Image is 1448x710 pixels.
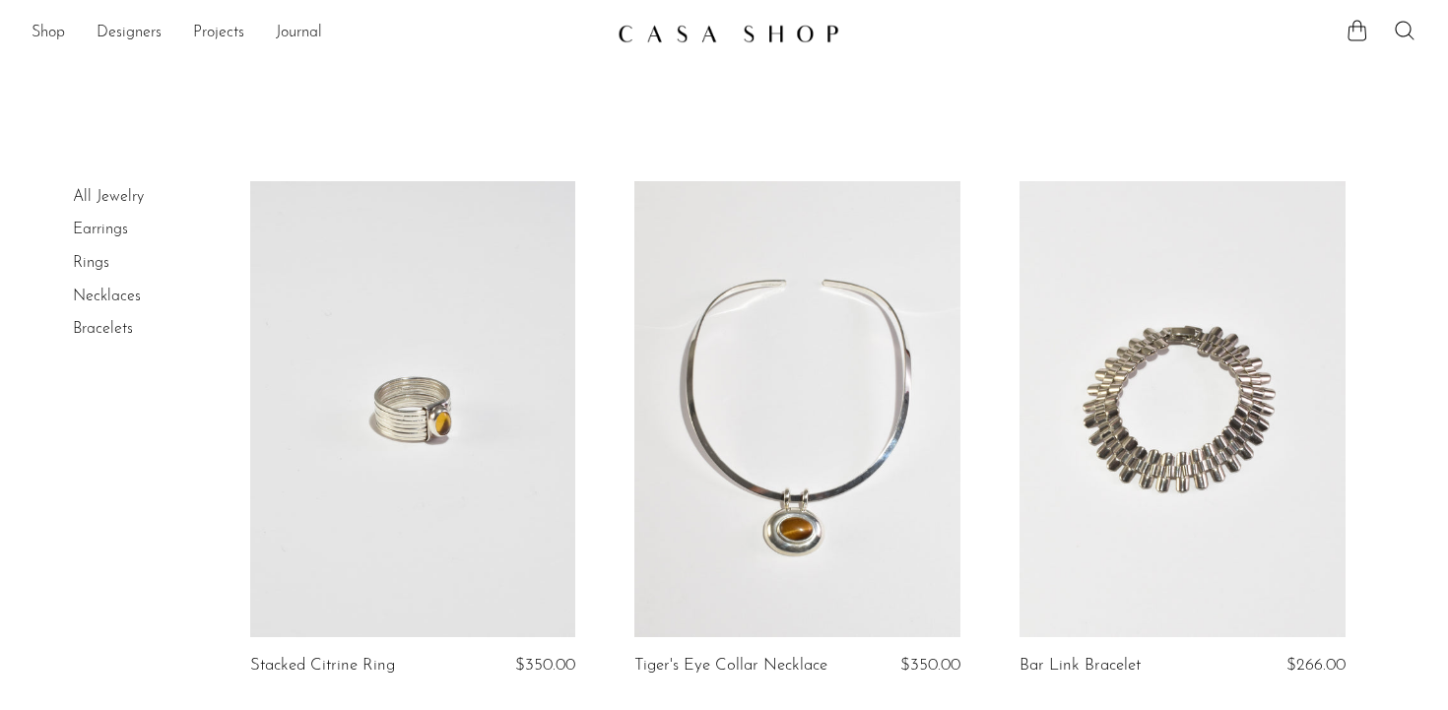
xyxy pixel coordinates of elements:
[73,289,141,304] a: Necklaces
[1020,657,1141,675] a: Bar Link Bracelet
[1286,657,1346,674] span: $266.00
[276,21,322,46] a: Journal
[193,21,244,46] a: Projects
[32,17,602,50] ul: NEW HEADER MENU
[97,21,162,46] a: Designers
[900,657,960,674] span: $350.00
[73,189,144,205] a: All Jewelry
[73,255,109,271] a: Rings
[634,657,827,675] a: Tiger's Eye Collar Necklace
[32,17,602,50] nav: Desktop navigation
[515,657,575,674] span: $350.00
[250,657,395,675] a: Stacked Citrine Ring
[32,21,65,46] a: Shop
[73,222,128,237] a: Earrings
[73,321,133,337] a: Bracelets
